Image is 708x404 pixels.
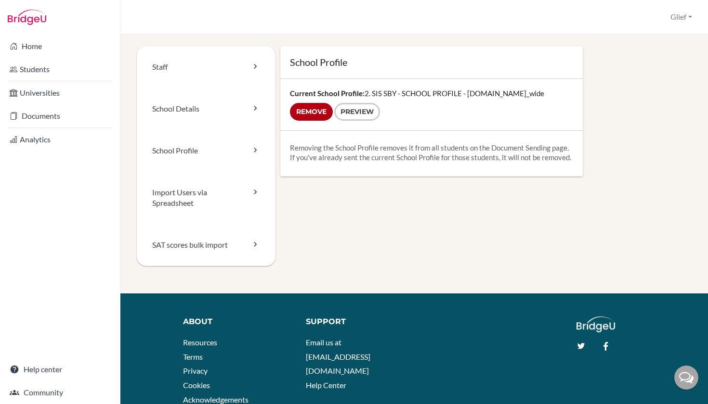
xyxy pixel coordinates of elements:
[137,88,275,130] a: School Details
[290,56,573,69] h1: School Profile
[2,130,118,149] a: Analytics
[183,338,217,347] a: Resources
[290,143,573,162] p: Removing the School Profile removes it from all students on the Document Sending page. If you've ...
[306,338,370,375] a: Email us at [EMAIL_ADDRESS][DOMAIN_NAME]
[8,10,46,25] img: Bridge-U
[183,352,203,361] a: Terms
[2,360,118,379] a: Help center
[137,224,275,266] a: SAT scores bulk import
[137,130,275,172] a: School Profile
[290,89,365,98] strong: Current School Profile:
[2,106,118,126] a: Documents
[577,316,616,332] img: logo_white@2x-f4f0deed5e89b7ecb1c2cc34c3e3d731f90f0f143d5ea2071677605dd97b5244.png
[2,383,118,402] a: Community
[183,380,210,390] a: Cookies
[183,395,249,404] a: Acknowledgements
[306,380,346,390] a: Help Center
[306,316,407,328] div: Support
[290,103,333,121] input: Remove
[137,172,275,225] a: Import Users via Spreadsheet
[183,316,291,328] div: About
[2,37,118,56] a: Home
[137,46,275,88] a: Staff
[2,60,118,79] a: Students
[334,103,380,121] a: Preview
[280,79,583,130] div: 2. SIS SBY - SCHOOL PROFILE - [DOMAIN_NAME]_wide
[183,366,208,375] a: Privacy
[2,83,118,102] a: Universities
[666,8,696,26] button: Glief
